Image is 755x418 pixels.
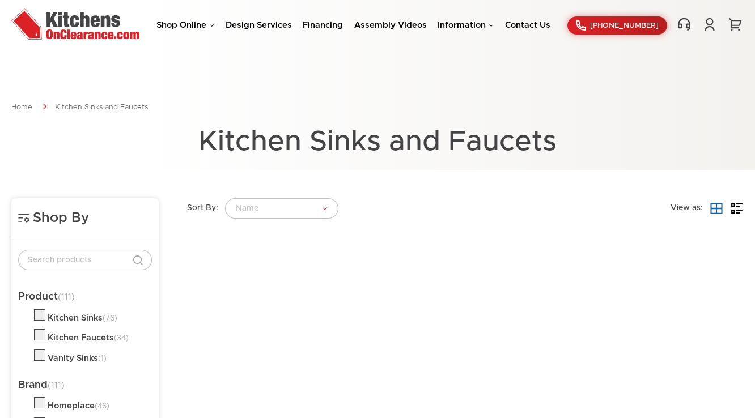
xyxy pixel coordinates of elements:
h5: Brand [18,379,152,392]
span: [PHONE_NUMBER] [590,22,659,29]
span: (76) [103,314,117,322]
button: Search [129,251,146,268]
a: [PHONE_NUMBER] [567,16,667,35]
img: Kitchens On Clearance [11,8,139,40]
label: Sort By: [187,203,218,214]
a: List [730,202,744,215]
h5: Product [18,291,152,304]
a: Shop Online [156,21,214,29]
span: (111) [58,292,75,301]
span: (46) [95,402,109,410]
a: Design Services [226,21,292,29]
a: Contact Us [505,21,550,29]
span: (34) [114,334,129,342]
span: (1) [98,355,107,362]
div: Kitchen Faucets [48,333,129,344]
a: Kitchen Sinks and Faucets [55,104,148,111]
div: Homeplace [48,401,109,412]
div: Vanity Sinks [48,353,107,364]
h1: Kitchen Sinks and Faucets [11,127,744,157]
a: Information [438,21,494,29]
a: Home [11,104,32,111]
label: View as: [671,203,703,214]
a: Financing [303,21,343,29]
div: Kitchen Sinks [48,313,117,324]
input: Search products [18,250,152,270]
a: Assembly Videos [354,21,427,29]
span: (111) [48,381,65,390]
h4: Shop By [18,210,152,227]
